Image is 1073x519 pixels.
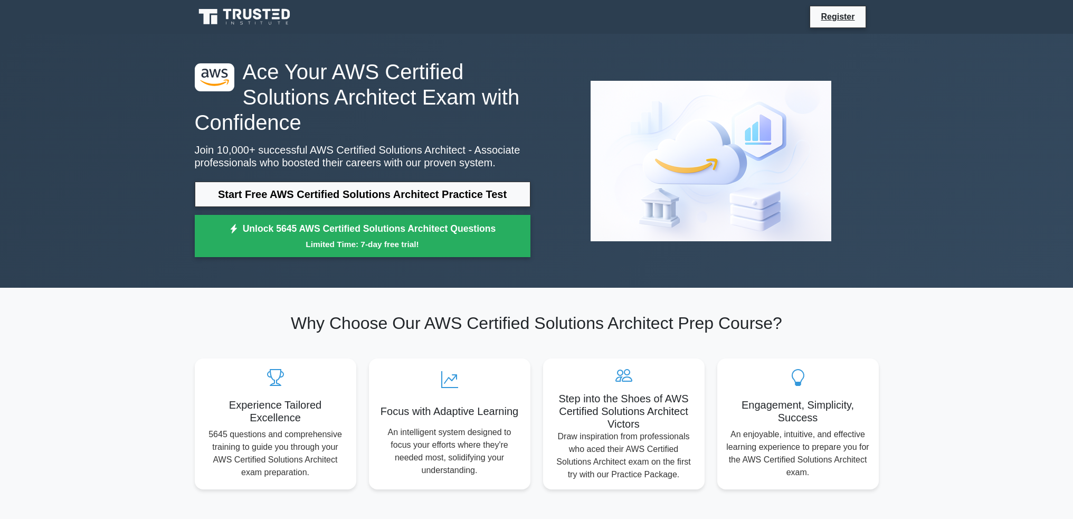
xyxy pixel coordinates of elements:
[726,428,870,479] p: An enjoyable, intuitive, and effective learning experience to prepare you for the AWS Certified S...
[377,405,522,418] h5: Focus with Adaptive Learning
[552,430,696,481] p: Draw inspiration from professionals who aced their AWS Certified Solutions Architect exam on the ...
[377,426,522,477] p: An intelligent system designed to focus your efforts where they're needed most, solidifying your ...
[203,428,348,479] p: 5645 questions and comprehensive training to guide you through your AWS Certified Solutions Archi...
[582,72,840,250] img: AWS Certified Solutions Architect - Associate Preview
[726,399,870,424] h5: Engagement, Simplicity, Success
[195,144,530,169] p: Join 10,000+ successful AWS Certified Solutions Architect - Associate professionals who boosted t...
[208,238,517,250] small: Limited Time: 7-day free trial!
[195,215,530,257] a: Unlock 5645 AWS Certified Solutions Architect QuestionsLimited Time: 7-day free trial!
[195,59,530,135] h1: Ace Your AWS Certified Solutions Architect Exam with Confidence
[552,392,696,430] h5: Step into the Shoes of AWS Certified Solutions Architect Victors
[814,10,861,23] a: Register
[195,182,530,207] a: Start Free AWS Certified Solutions Architect Practice Test
[203,399,348,424] h5: Experience Tailored Excellence
[195,313,879,333] h2: Why Choose Our AWS Certified Solutions Architect Prep Course?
